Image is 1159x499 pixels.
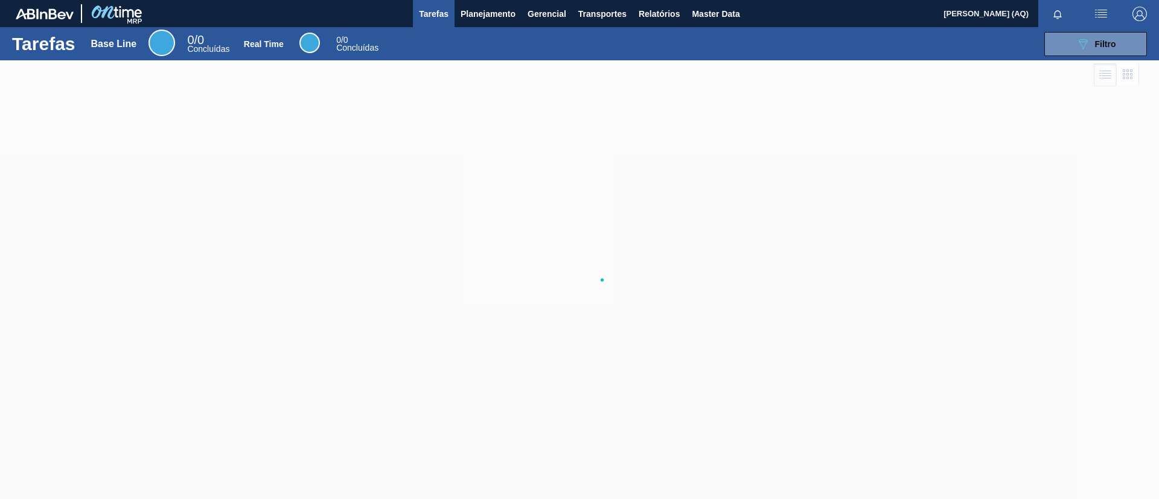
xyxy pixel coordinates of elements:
[1094,7,1108,21] img: userActions
[91,39,137,49] div: Base Line
[639,7,680,21] span: Relatórios
[1095,39,1116,49] span: Filtro
[16,8,74,19] img: TNhmsLtSVTkK8tSr43FrP2fwEKptu5GPRR3wAAAABJRU5ErkJggg==
[461,7,516,21] span: Planejamento
[336,35,341,45] span: 0
[187,33,194,46] span: 0
[336,43,378,52] span: Concluídas
[1132,7,1147,21] img: Logout
[299,33,320,53] div: Real Time
[148,30,175,56] div: Base Line
[187,44,229,54] span: Concluídas
[336,36,378,52] div: Real Time
[692,7,739,21] span: Master Data
[528,7,566,21] span: Gerencial
[1044,32,1147,56] button: Filtro
[336,35,348,45] span: / 0
[578,7,627,21] span: Transportes
[187,33,204,46] span: / 0
[187,35,229,53] div: Base Line
[1038,5,1077,22] button: Notificações
[12,37,75,51] h1: Tarefas
[419,7,449,21] span: Tarefas
[244,39,284,49] div: Real Time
